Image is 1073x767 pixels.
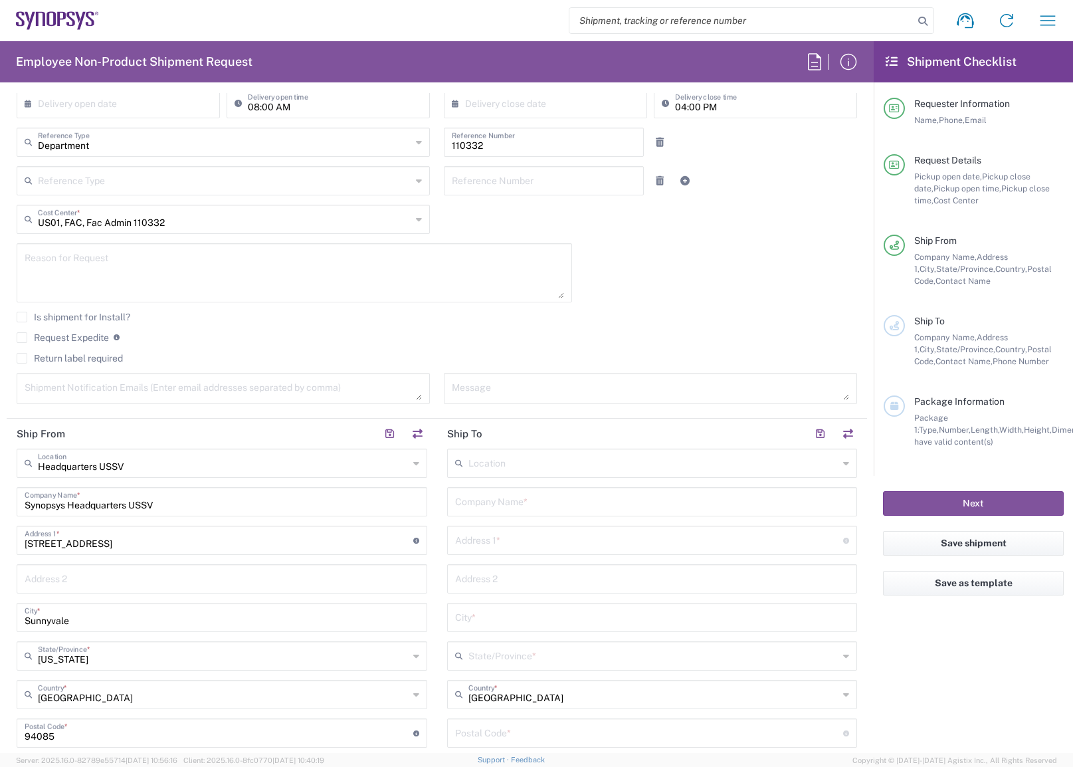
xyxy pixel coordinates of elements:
[17,312,130,322] label: Is shipment for Install?
[650,171,669,190] a: Remove Reference
[914,413,948,435] span: Package 1:
[569,8,914,33] input: Shipment, tracking or reference number
[993,356,1049,366] span: Phone Number
[183,756,324,764] span: Client: 2025.16.0-8fc0770
[935,276,991,286] span: Contact Name
[17,427,65,441] h2: Ship From
[971,425,999,435] span: Length,
[914,316,945,326] span: Ship To
[914,396,1005,407] span: Package Information
[16,54,252,70] h2: Employee Non-Product Shipment Request
[914,332,977,342] span: Company Name,
[883,571,1064,596] button: Save as template
[936,264,995,274] span: State/Province,
[886,54,1017,70] h2: Shipment Checklist
[914,171,982,181] span: Pickup open date,
[995,264,1027,274] span: Country,
[883,491,1064,516] button: Next
[16,756,177,764] span: Server: 2025.16.0-82789e55714
[126,756,177,764] span: [DATE] 10:56:16
[914,252,977,262] span: Company Name,
[935,356,993,366] span: Contact Name,
[511,756,545,764] a: Feedback
[17,332,109,343] label: Request Expedite
[999,425,1024,435] span: Width,
[919,425,939,435] span: Type,
[914,98,1010,109] span: Requester Information
[676,171,694,190] a: Add Reference
[914,115,939,125] span: Name,
[965,115,987,125] span: Email
[1024,425,1052,435] span: Height,
[914,155,981,165] span: Request Details
[883,531,1064,556] button: Save shipment
[995,344,1027,354] span: Country,
[478,756,511,764] a: Support
[939,425,971,435] span: Number,
[933,183,1001,193] span: Pickup open time,
[272,756,324,764] span: [DATE] 10:40:19
[447,427,482,441] h2: Ship To
[920,344,936,354] span: City,
[650,133,669,152] a: Remove Reference
[939,115,965,125] span: Phone,
[914,235,957,246] span: Ship From
[936,344,995,354] span: State/Province,
[17,353,123,364] label: Return label required
[920,264,936,274] span: City,
[933,195,979,205] span: Cost Center
[852,754,1057,766] span: Copyright © [DATE]-[DATE] Agistix Inc., All Rights Reserved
